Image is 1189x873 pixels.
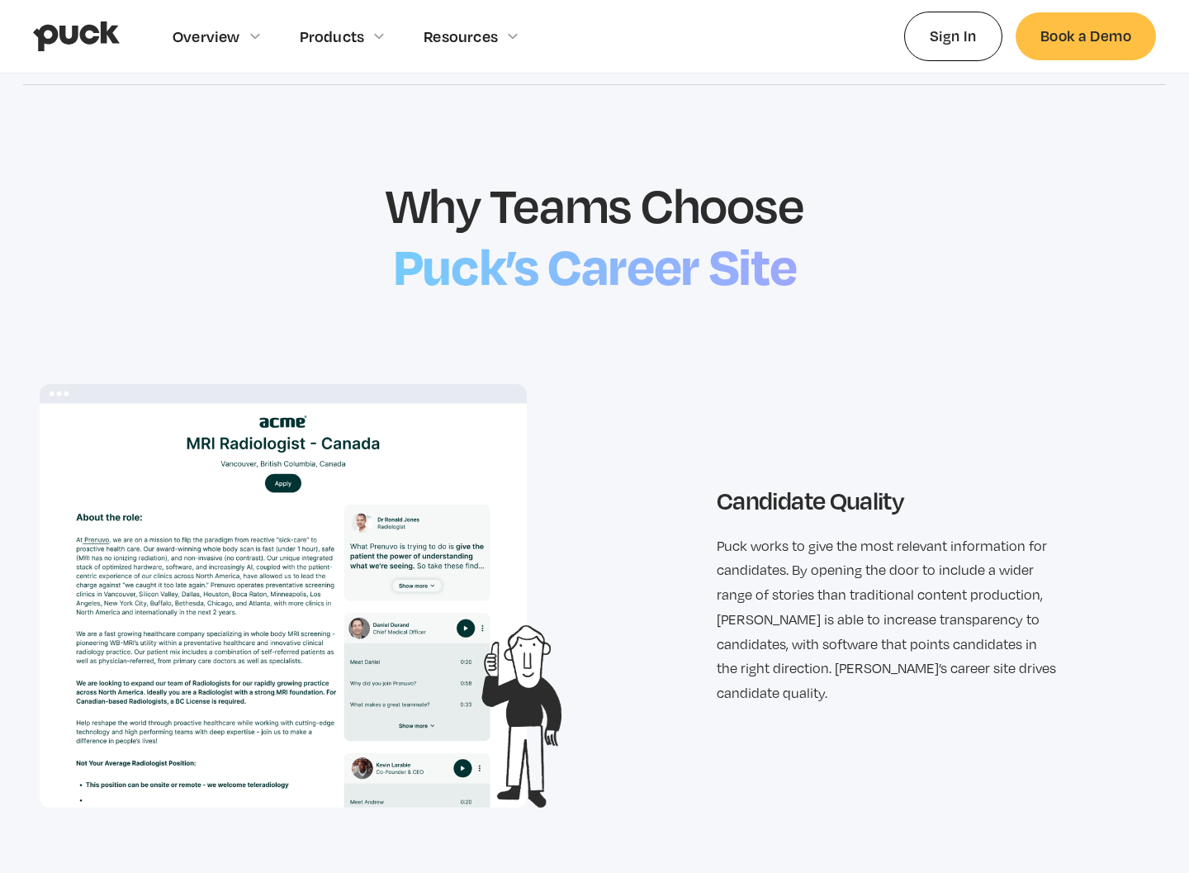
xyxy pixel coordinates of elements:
a: Sign In [904,12,1002,60]
div: Overview [173,27,240,45]
p: Puck works to give the most relevant information for candidates. By opening the door to include a... [717,534,1060,706]
h3: Candidate Quality [717,486,1060,515]
div: Resources [424,27,498,45]
div: Products [300,27,365,45]
a: Book a Demo [1016,12,1156,59]
h2: Puck’s Career Site [385,228,805,299]
h2: Why Teams Choose [385,175,805,233]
